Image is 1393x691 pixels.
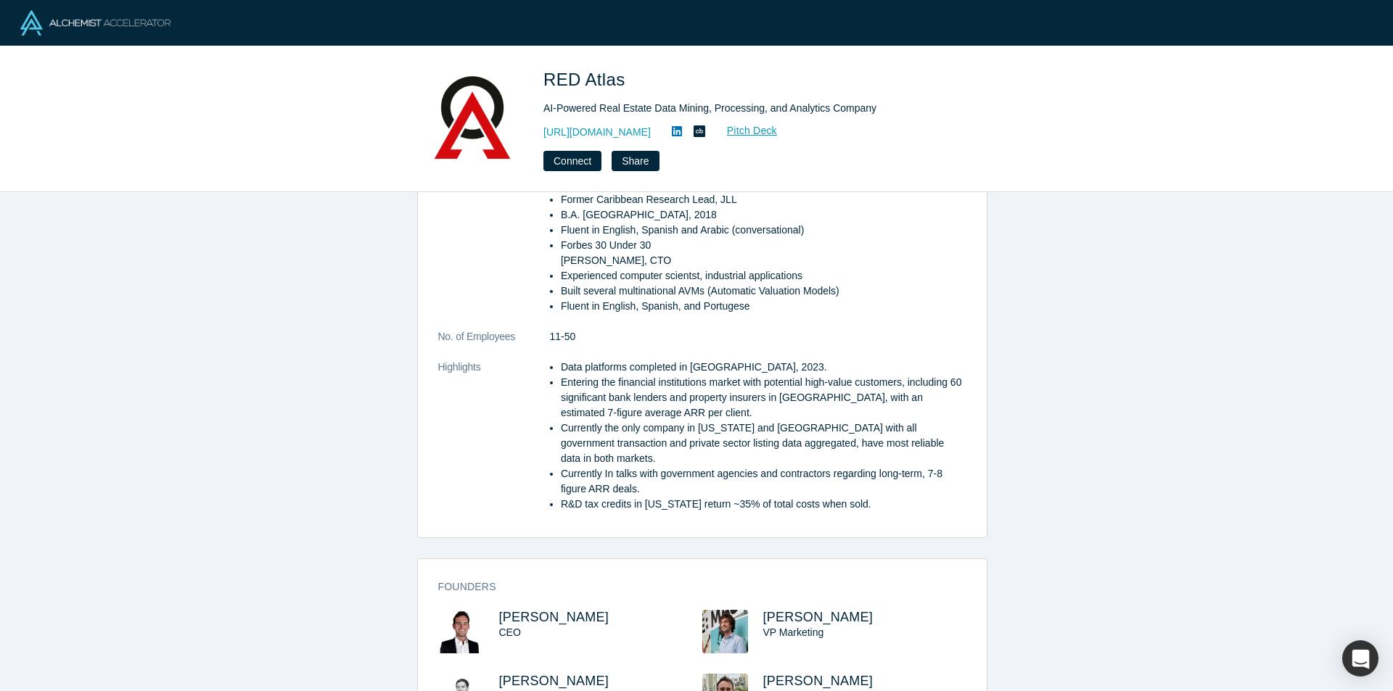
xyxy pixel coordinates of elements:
div: AI-Powered Real Estate Data Mining, Processing, and Analytics Company [543,101,950,116]
img: Alchemist Logo [20,10,170,36]
h3: Founders [438,579,946,595]
li: Fluent in English, Spanish and Arabic (conversational) [561,223,966,238]
dt: Highlights [438,360,550,527]
li: Currently In talks with government agencies and contractors regarding long-term, 7-8 figure ARR d... [561,466,966,497]
button: Share [612,151,659,171]
a: [PERSON_NAME] [499,610,609,624]
span: VP Marketing [763,626,824,638]
a: [PERSON_NAME] [763,610,874,624]
img: Tomas Bruzza's Profile Image [702,610,748,653]
dd: 11-50 [550,329,966,344]
a: [PERSON_NAME] [763,674,874,688]
img: Henry Keenan's Profile Image [438,610,484,653]
img: RED Atlas's Logo [422,67,523,168]
a: [URL][DOMAIN_NAME] [543,125,651,140]
a: [PERSON_NAME] [499,674,609,688]
li: Built several multinational AVMs (Automatic Valuation Models) [561,284,966,299]
li: B.A. [GEOGRAPHIC_DATA], 2018 [561,207,966,223]
li: Currently the only company in [US_STATE] and [GEOGRAPHIC_DATA] with all government transaction an... [561,421,966,466]
a: Pitch Deck [711,123,778,139]
li: Entering the financial institutions market with potential high-value customers, including 60 sign... [561,375,966,421]
dt: No. of Employees [438,329,550,360]
li: Former Caribbean Research Lead, JLL [561,192,966,207]
li: Data platforms completed in [GEOGRAPHIC_DATA], 2023. [561,360,966,375]
li: Fluent in English, Spanish, and Portugese [561,299,966,314]
li: R&D tax credits in [US_STATE] return ~35% of total costs when sold. [561,497,966,512]
dt: Team Description [438,172,550,329]
span: RED Atlas [543,70,630,89]
li: Experienced computer scientst, industrial applications [561,268,966,284]
button: Connect [543,151,601,171]
li: Forbes 30 Under 30 [PERSON_NAME], CTO [561,238,966,268]
span: CEO [499,626,521,638]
